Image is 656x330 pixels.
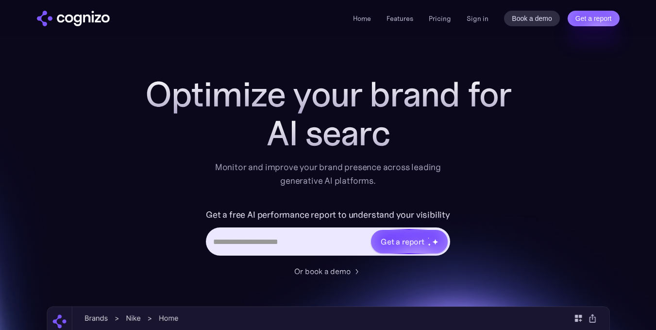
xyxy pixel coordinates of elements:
div: Get a report [381,236,424,247]
div: Monitor and improve your brand presence across leading generative AI platforms. [209,160,448,188]
img: star [428,237,429,239]
a: Get a report [568,11,620,26]
a: Sign in [467,13,488,24]
img: star [428,243,431,246]
h1: Optimize your brand for [134,75,522,114]
label: Get a free AI performance report to understand your visibility [206,207,450,223]
div: Or book a demo [294,265,351,277]
form: Hero URL Input Form [206,207,450,261]
img: star [432,239,438,245]
img: cognizo logo [37,11,110,26]
a: home [37,11,110,26]
a: Home [353,14,371,23]
a: Pricing [429,14,451,23]
a: Or book a demo [294,265,362,277]
div: AI searc [134,114,522,153]
a: Get a reportstarstarstar [370,229,449,254]
a: Book a demo [504,11,560,26]
a: Features [387,14,413,23]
